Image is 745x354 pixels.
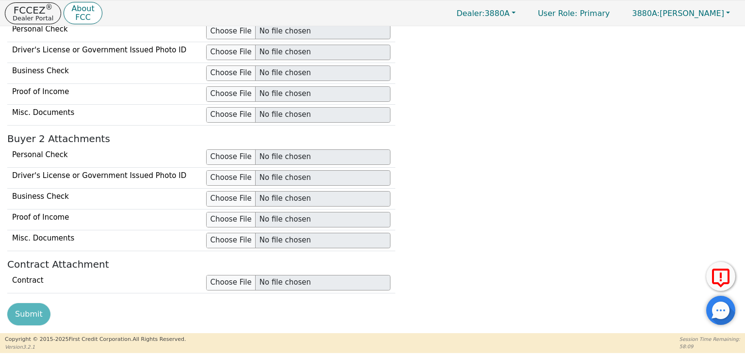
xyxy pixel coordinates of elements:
[528,4,619,23] p: Primary
[7,147,201,168] td: Personal Check
[632,9,660,18] span: 3880A:
[706,262,735,291] button: Report Error to FCC
[5,336,186,344] p: Copyright © 2015- 2025 First Credit Corporation.
[680,336,740,343] p: Session Time Remaining:
[456,9,485,18] span: Dealer:
[7,209,201,230] td: Proof of Income
[132,336,186,342] span: All Rights Reserved.
[538,9,577,18] span: User Role :
[446,6,526,21] button: Dealer:3880A
[7,21,201,42] td: Personal Check
[7,104,201,125] td: Misc. Documents
[7,188,201,209] td: Business Check
[456,9,510,18] span: 3880A
[5,2,61,24] button: FCCEZ®Dealer Portal
[7,42,201,63] td: Driver's License or Government Issued Photo ID
[71,5,94,13] p: About
[680,343,740,350] p: 58:09
[7,63,201,83] td: Business Check
[13,5,53,15] p: FCCEZ
[64,2,102,25] button: AboutFCC
[528,4,619,23] a: User Role: Primary
[46,3,53,12] sup: ®
[622,6,740,21] button: 3880A:[PERSON_NAME]
[5,343,186,351] p: Version 3.2.1
[13,15,53,21] p: Dealer Portal
[7,133,738,145] h4: Buyer 2 Attachments
[7,258,738,270] h4: Contract Attachment
[7,83,201,104] td: Proof of Income
[7,230,201,251] td: Misc. Documents
[632,9,724,18] span: [PERSON_NAME]
[7,273,201,293] td: Contract
[7,167,201,188] td: Driver's License or Government Issued Photo ID
[71,14,94,21] p: FCC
